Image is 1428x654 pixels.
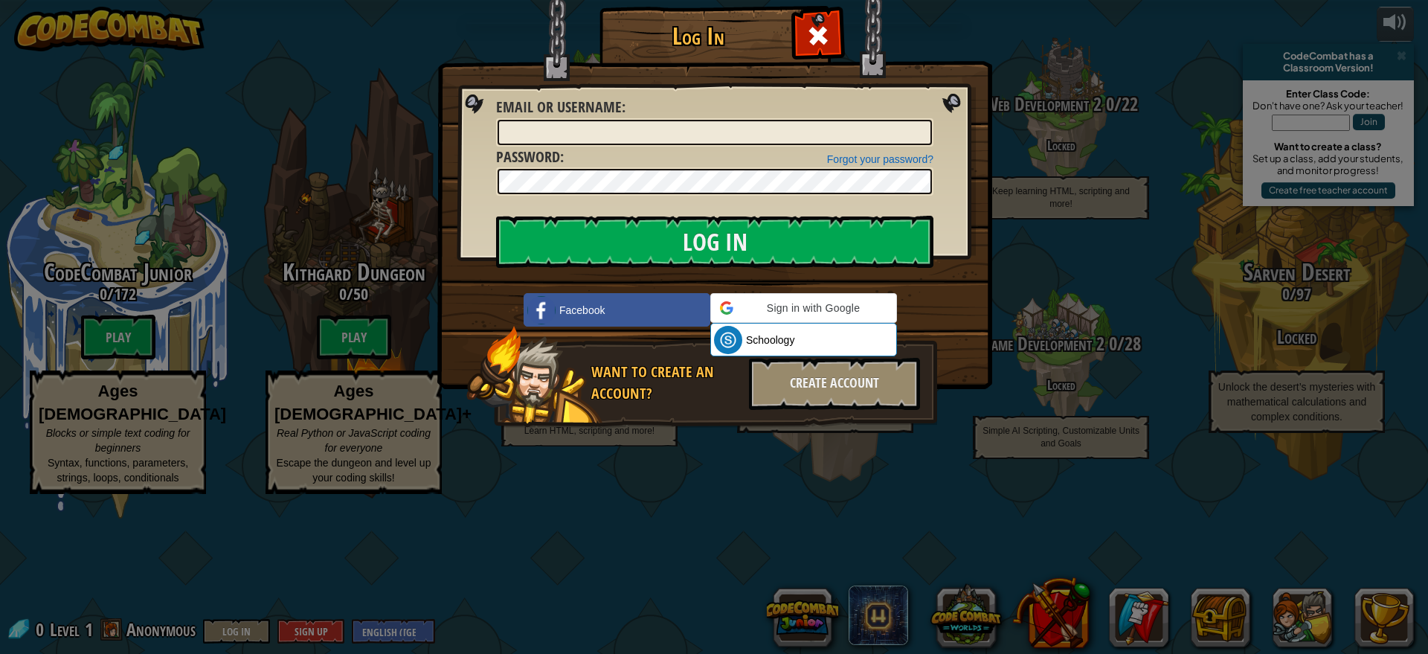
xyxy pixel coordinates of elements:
[739,301,887,315] span: Sign in with Google
[496,147,560,167] span: Password
[827,153,933,165] a: Forgot your password?
[714,326,742,354] img: schoology.png
[496,97,625,118] label: :
[591,362,740,404] div: Want to create an account?
[496,216,933,268] input: Log In
[496,97,622,117] span: Email or Username
[603,23,793,49] h1: Log In
[710,293,897,323] div: Sign in with Google
[559,303,605,318] span: Facebook
[749,358,920,410] div: Create Account
[746,333,794,347] span: Schoology
[496,147,564,168] label: :
[527,296,556,324] img: facebook_small.png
